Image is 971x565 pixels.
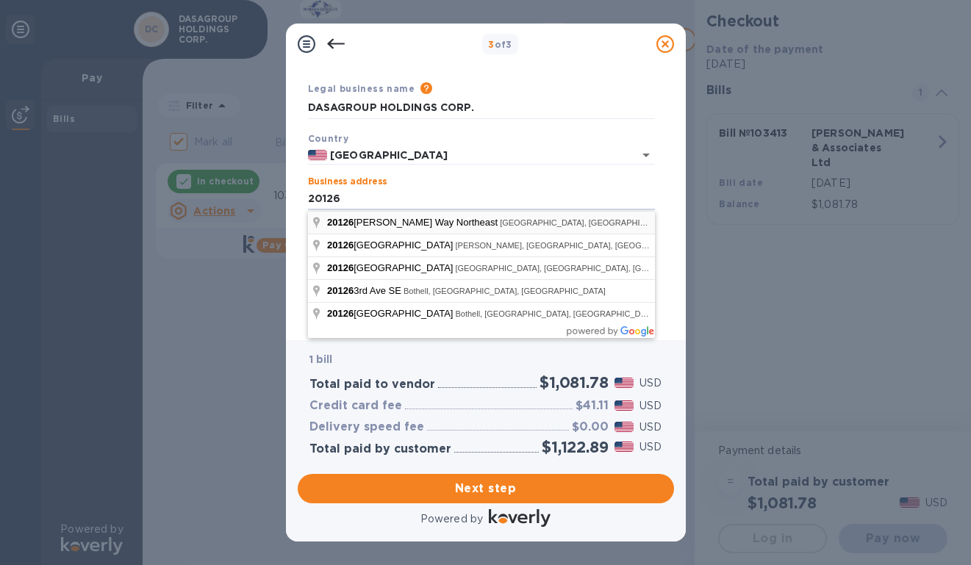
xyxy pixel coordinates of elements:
span: Bothell, [GEOGRAPHIC_DATA], [GEOGRAPHIC_DATA] [404,287,606,295]
img: USD [615,378,634,388]
p: USD [639,375,662,391]
img: USD [615,422,634,432]
p: USD [639,398,662,414]
h3: Total paid by customer [309,442,451,456]
button: Open [636,145,656,165]
img: Logo [489,509,551,527]
span: [PERSON_NAME], [GEOGRAPHIC_DATA], [GEOGRAPHIC_DATA] [455,241,699,250]
span: Bothell, [GEOGRAPHIC_DATA], [GEOGRAPHIC_DATA] [455,309,657,318]
button: Next step [298,474,674,503]
p: USD [639,420,662,435]
span: 20126 [327,285,354,296]
span: [GEOGRAPHIC_DATA] [327,240,455,251]
p: USD [639,439,662,455]
h3: Total paid to vendor [309,378,435,392]
img: USD [615,400,634,411]
span: 3rd Ave SE [327,285,404,296]
span: Next step [309,480,662,497]
span: 20126 [327,262,354,273]
b: Legal business name [308,83,415,94]
b: 1 bill [309,353,333,365]
span: 20126 [327,240,354,251]
b: of 3 [488,39,512,50]
h3: $41.11 [576,399,609,413]
span: [PERSON_NAME] Way Northeast [327,217,500,228]
h2: $1,081.78 [540,373,608,392]
input: Enter address [308,188,655,210]
h3: $0.00 [572,420,609,434]
h3: Credit card fee [309,399,402,413]
b: Country [308,133,349,144]
span: [GEOGRAPHIC_DATA], [GEOGRAPHIC_DATA], [GEOGRAPHIC_DATA] [455,264,717,273]
p: Powered by [420,511,483,527]
span: 20126 [327,308,354,319]
input: Enter legal business name [308,97,655,119]
label: Business address [308,178,387,187]
span: 20126 [327,217,354,228]
span: 3 [488,39,494,50]
span: [GEOGRAPHIC_DATA] [327,308,455,319]
span: [GEOGRAPHIC_DATA], [GEOGRAPHIC_DATA], [GEOGRAPHIC_DATA] [500,218,762,227]
h2: $1,122.89 [542,438,608,456]
input: Select country [327,146,613,165]
h3: Delivery speed fee [309,420,424,434]
img: US [308,150,328,160]
span: [GEOGRAPHIC_DATA] [327,262,455,273]
img: USD [615,442,634,452]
